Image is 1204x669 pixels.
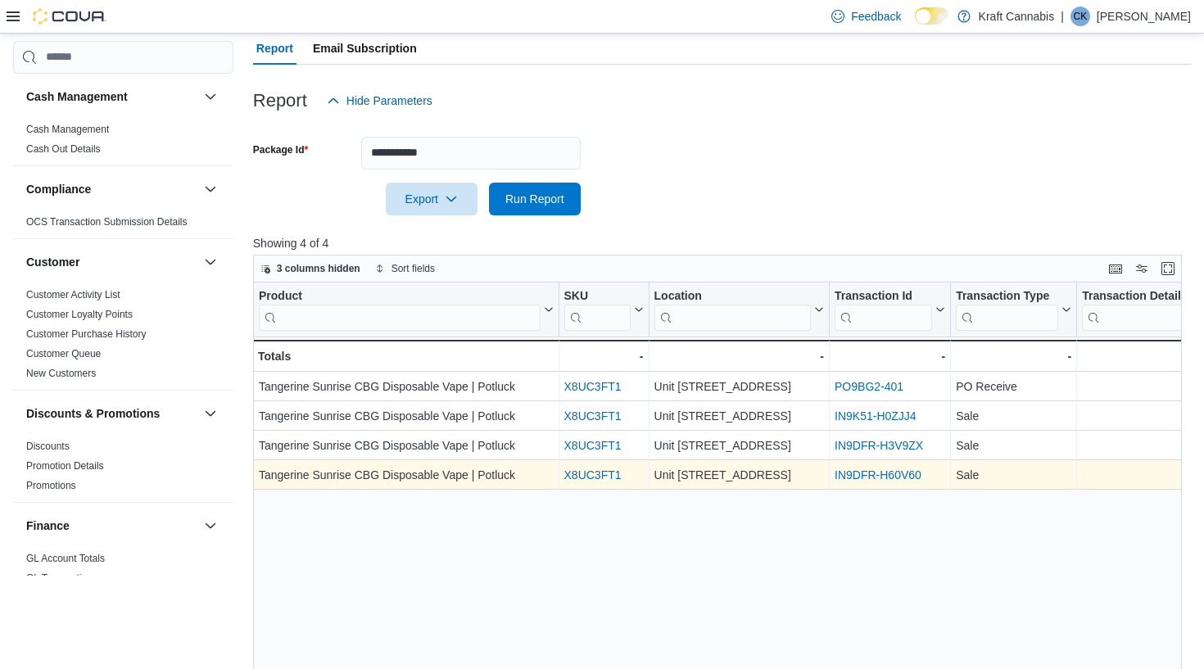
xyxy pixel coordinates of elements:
div: Product [259,288,541,330]
a: Promotion Details [26,460,104,472]
div: Finance [13,549,233,594]
button: Cash Management [26,88,197,105]
div: Product [259,288,541,304]
div: Unit [STREET_ADDRESS] [654,465,823,485]
div: Totals [258,346,554,366]
a: Cash Management [26,124,109,135]
button: Display options [1132,259,1152,278]
div: Tangerine Sunrise CBG Disposable Vape | Potluck [259,465,554,485]
button: 3 columns hidden [254,259,367,278]
div: Location [654,288,810,304]
a: IN9DFR-H60V60 [835,468,921,481]
a: IN9K51-H0ZJJ4 [835,409,917,423]
p: [PERSON_NAME] [1097,7,1191,26]
a: Customer Queue [26,348,101,359]
div: Tangerine Sunrise CBG Disposable Vape | Potluck [259,406,554,426]
button: Hide Parameters [320,84,439,117]
a: PO9BG2-401 [835,380,903,393]
span: Run Report [505,191,564,207]
a: X8UC3FT1 [564,439,621,452]
div: Transaction Type [956,288,1058,304]
p: Kraft Cannabis [979,7,1055,26]
a: GL Transactions [26,572,97,584]
h3: Compliance [26,181,91,197]
a: Customer Purchase History [26,328,147,340]
div: Transaction Type [956,288,1058,330]
a: Customer Loyalty Points [26,309,133,320]
button: Location [654,288,823,330]
a: Customer Activity List [26,289,120,301]
a: IN9DFR-H3V9ZX [835,439,923,452]
a: OCS Transaction Submission Details [26,216,188,228]
div: Transaction Id URL [835,288,932,330]
button: SKU [564,288,643,330]
button: Keyboard shortcuts [1106,259,1125,278]
button: Transaction Id [835,288,945,330]
img: Cova [33,8,106,25]
div: Unit [STREET_ADDRESS] [654,377,823,396]
div: Location [654,288,810,330]
button: Export [386,183,478,215]
h3: Cash Management [26,88,128,105]
a: New Customers [26,368,96,379]
div: - [654,346,823,366]
button: Customer [26,254,197,270]
h3: Finance [26,518,70,534]
div: Carol Kraft [1070,7,1090,26]
span: Email Subscription [313,32,417,65]
span: CK [1074,7,1088,26]
div: SKU [564,288,630,304]
a: X8UC3FT1 [564,468,621,481]
p: Showing 4 of 4 [253,235,1191,251]
button: Transaction Type [956,288,1071,330]
div: Compliance [13,212,233,238]
span: Feedback [851,8,901,25]
div: PO Receive [956,377,1071,396]
div: Tangerine Sunrise CBG Disposable Vape | Potluck [259,436,554,455]
div: Transaction Details [1082,288,1196,330]
a: Discounts [26,441,70,452]
div: Unit [STREET_ADDRESS] [654,406,823,426]
div: Transaction Id [835,288,932,304]
button: Cash Management [201,87,220,106]
button: Discounts & Promotions [26,405,197,422]
h3: Customer [26,254,79,270]
button: Compliance [201,179,220,199]
button: Sort fields [369,259,441,278]
button: Run Report [489,183,581,215]
a: Cash Out Details [26,143,101,155]
p: | [1061,7,1064,26]
div: - [835,346,945,366]
button: Product [259,288,554,330]
span: Report [256,32,293,65]
div: - [956,346,1071,366]
div: Cash Management [13,120,233,165]
button: Enter fullscreen [1158,259,1178,278]
div: Sale [956,406,1071,426]
a: GL Account Totals [26,553,105,564]
a: Promotions [26,480,76,491]
button: Compliance [26,181,197,197]
span: 3 columns hidden [277,262,360,275]
input: Dark Mode [915,7,949,25]
div: Tangerine Sunrise CBG Disposable Vape | Potluck [259,377,554,396]
span: Hide Parameters [346,93,432,109]
a: X8UC3FT1 [564,409,621,423]
div: Discounts & Promotions [13,436,233,502]
button: Finance [201,516,220,536]
span: Export [396,183,468,215]
h3: Report [253,91,307,111]
div: Transaction Details [1082,288,1196,304]
a: X8UC3FT1 [564,380,621,393]
label: Package Id [253,143,308,156]
h3: Discounts & Promotions [26,405,160,422]
span: Sort fields [392,262,435,275]
button: Customer [201,252,220,272]
div: - [564,346,643,366]
div: SKU URL [564,288,630,330]
div: Sale [956,465,1071,485]
button: Finance [26,518,197,534]
div: Customer [13,285,233,390]
button: Discounts & Promotions [201,404,220,423]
